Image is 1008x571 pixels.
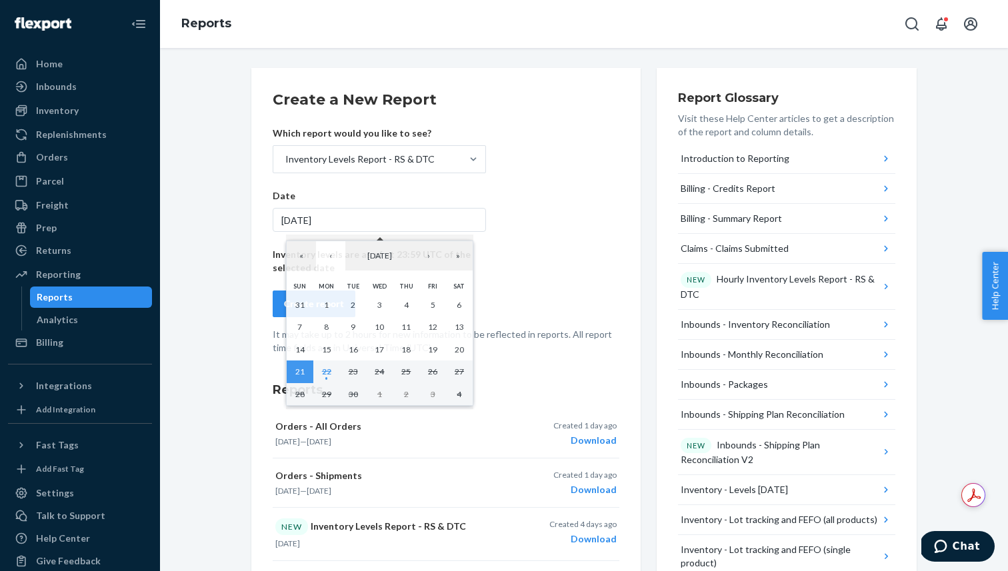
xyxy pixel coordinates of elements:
button: October 2, 2025 [393,383,419,406]
button: Talk to Support [8,505,152,526]
span: Help Center [982,252,1008,320]
abbr: September 30, 2025 [349,389,358,399]
div: Settings [36,486,74,500]
abbr: October 1, 2025 [377,389,382,399]
button: Introduction to Reporting [678,144,895,174]
p: Date [273,189,486,203]
abbr: September 8, 2025 [324,322,329,332]
abbr: September 24, 2025 [375,366,384,376]
abbr: August 31, 2025 [295,300,305,310]
p: Visit these Help Center articles to get a description of the report and column details. [678,112,895,139]
div: Download [553,483,617,496]
button: September 12, 2025 [419,316,446,338]
button: Close Navigation [125,11,152,37]
div: Prep [36,221,57,235]
button: September 16, 2025 [340,338,367,361]
button: September 6, 2025 [446,294,473,316]
div: Download [553,434,617,447]
button: Inbounds - Packages [678,370,895,400]
p: Created 1 day ago [553,420,617,431]
button: September 20, 2025 [446,338,473,361]
button: September 22, 2025 [313,360,340,383]
button: September 26, 2025 [419,360,446,383]
div: Inventory - Lot tracking and FEFO (single product) [681,543,879,570]
div: Parcel [36,175,64,188]
abbr: September 15, 2025 [322,344,331,354]
button: September 11, 2025 [393,316,419,338]
div: Help Center [36,532,90,545]
button: September 3, 2025 [367,294,393,316]
button: Orders - Shipments[DATE]—[DATE]Created 1 day agoDownload [273,458,619,508]
button: NEWHourly Inventory Levels Report - RS & DTC [678,264,895,310]
button: September 27, 2025 [446,360,473,383]
a: Help Center [8,528,152,549]
a: Settings [8,482,152,504]
a: Inventory [8,100,152,121]
div: Inbounds - Shipping Plan Reconciliation [681,408,845,421]
button: September 30, 2025 [340,383,367,406]
button: Billing - Summary Report [678,204,895,234]
div: Add Fast Tag [36,463,84,474]
button: Open notifications [928,11,955,37]
div: Download [549,532,617,546]
button: NEWInventory Levels Report - RS & DTC[DATE]Created 4 days agoDownload [273,508,619,560]
button: Orders - All Orders[DATE]—[DATE]Created 1 day agoDownload [273,409,619,458]
div: Give Feedback [36,554,101,568]
div: Claims - Claims Submitted [681,242,789,255]
button: » [443,241,473,271]
h2: Create a New Report [273,89,619,111]
p: — [275,485,501,496]
button: September 4, 2025 [393,294,419,316]
abbr: September 14, 2025 [295,344,305,354]
button: Open account menu [957,11,984,37]
button: [DATE] [345,241,414,271]
abbr: September 5, 2025 [431,300,435,310]
abbr: September 12, 2025 [428,322,437,332]
div: Billing - Summary Report [681,212,782,225]
abbr: September 18, 2025 [401,344,411,354]
button: September 19, 2025 [419,338,446,361]
button: September 15, 2025 [313,338,340,361]
button: September 21, 2025 [287,360,313,383]
abbr: September 13, 2025 [455,322,464,332]
p: NEW [687,275,705,285]
a: Reports [181,16,231,31]
button: September 28, 2025 [287,383,313,406]
div: NEW [275,518,308,535]
abbr: September 16, 2025 [349,344,358,354]
abbr: September 2, 2025 [351,300,355,310]
div: Integrations [36,379,92,392]
button: Inbounds - Monthly Reconciliation [678,340,895,370]
a: Returns [8,240,152,261]
abbr: September 20, 2025 [455,344,464,354]
iframe: Opens a widget where you can chat to one of our agents [921,531,995,564]
div: [DATE] [273,208,486,232]
div: Replenishments [36,128,107,141]
time: [DATE] [275,436,300,446]
p: It may take up to 2 hours for new information to be reflected in reports. All report time fields ... [273,328,619,354]
a: Analytics [30,309,153,330]
p: Inventory levels are as of at 23:59 UTC of the selected date [273,248,486,275]
button: September 1, 2025 [313,294,340,316]
button: September 14, 2025 [287,338,313,361]
a: Inbounds [8,76,152,97]
div: Home [36,57,63,71]
p: Created 4 days ago [549,518,617,530]
div: Reports [37,290,73,304]
time: [DATE] [275,486,300,496]
button: Open Search Box [899,11,925,37]
abbr: September 6, 2025 [457,300,461,310]
button: Integrations [8,375,152,396]
button: Create report [273,290,355,317]
button: Fast Tags [8,434,152,456]
button: Billing - Credits Report [678,174,895,204]
div: Returns [36,244,71,257]
abbr: September 10, 2025 [375,322,384,332]
abbr: September 9, 2025 [351,322,355,332]
abbr: September 3, 2025 [377,300,382,310]
div: Inventory - Levels [DATE] [681,483,788,496]
button: August 31, 2025 [287,294,313,316]
div: Billing - Credits Report [681,182,775,195]
button: « [287,241,316,271]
